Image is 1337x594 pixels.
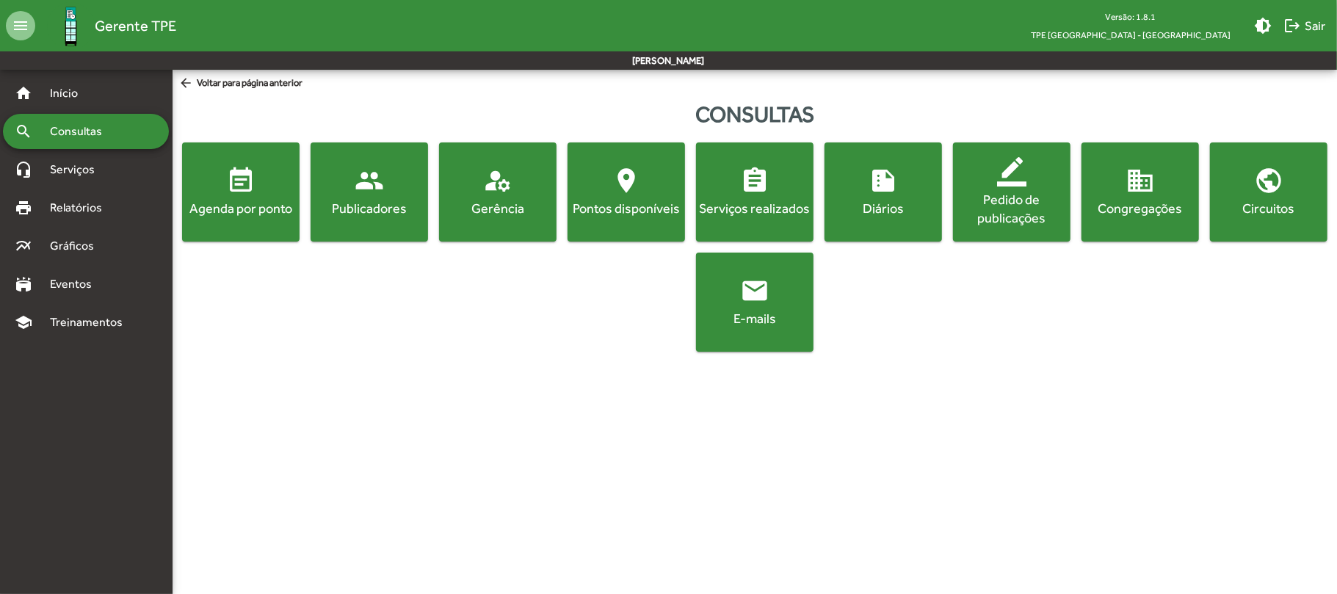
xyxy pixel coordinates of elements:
[95,14,176,37] span: Gerente TPE
[311,142,428,242] button: Publicadores
[570,199,682,217] div: Pontos disponíveis
[1254,166,1283,195] mat-icon: public
[1213,199,1325,217] div: Circuitos
[226,166,256,195] mat-icon: event_note
[696,253,814,352] button: E-mails
[41,123,121,140] span: Consultas
[182,142,300,242] button: Agenda por ponto
[956,190,1068,227] div: Pedido de publicações
[612,166,641,195] mat-icon: location_on
[1081,142,1199,242] button: Congregações
[442,199,554,217] div: Gerência
[953,142,1070,242] button: Pedido de publicações
[35,2,176,50] a: Gerente TPE
[185,199,297,217] div: Agenda por ponto
[568,142,685,242] button: Pontos disponíveis
[41,275,112,293] span: Eventos
[41,237,114,255] span: Gráficos
[6,11,35,40] mat-icon: menu
[1283,17,1301,35] mat-icon: logout
[1278,12,1331,39] button: Sair
[1019,7,1242,26] div: Versão: 1.8.1
[178,76,302,92] span: Voltar para página anterior
[1019,26,1242,44] span: TPE [GEOGRAPHIC_DATA] - [GEOGRAPHIC_DATA]
[15,123,32,140] mat-icon: search
[15,237,32,255] mat-icon: multiline_chart
[15,275,32,293] mat-icon: stadium
[1126,166,1155,195] mat-icon: domain
[1283,12,1325,39] span: Sair
[41,314,140,331] span: Treinamentos
[699,199,811,217] div: Serviços realizados
[41,199,121,217] span: Relatórios
[41,84,99,102] span: Início
[173,98,1337,131] div: Consultas
[355,166,384,195] mat-icon: people
[483,166,512,195] mat-icon: manage_accounts
[15,161,32,178] mat-icon: headset_mic
[740,276,769,305] mat-icon: email
[699,309,811,327] div: E-mails
[41,161,115,178] span: Serviços
[439,142,557,242] button: Gerência
[47,2,95,50] img: Logo
[1254,17,1272,35] mat-icon: brightness_medium
[696,142,814,242] button: Serviços realizados
[15,314,32,331] mat-icon: school
[740,166,769,195] mat-icon: assignment
[15,84,32,102] mat-icon: home
[869,166,898,195] mat-icon: summarize
[314,199,425,217] div: Publicadores
[825,142,942,242] button: Diários
[827,199,939,217] div: Diários
[15,199,32,217] mat-icon: print
[997,157,1026,186] mat-icon: border_color
[178,76,197,92] mat-icon: arrow_back
[1084,199,1196,217] div: Congregações
[1210,142,1327,242] button: Circuitos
